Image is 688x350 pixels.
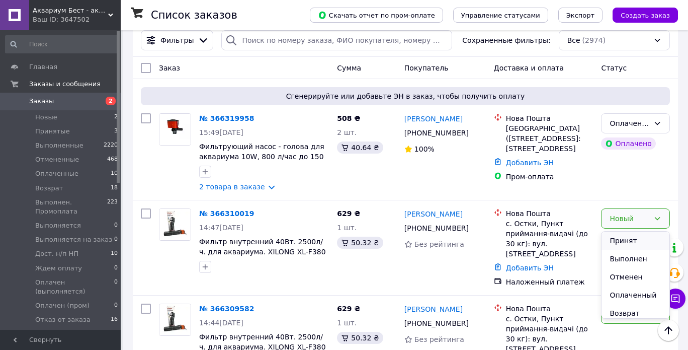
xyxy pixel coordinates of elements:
img: Фото товару [159,209,191,240]
button: Экспорт [558,8,603,23]
span: 3 [114,127,118,136]
span: 1 шт. [337,319,357,327]
span: Оплачен (пром) [35,301,90,310]
span: Заказы и сообщения [29,80,101,89]
a: Фото товару [159,113,191,146]
span: Выполняется [35,221,81,230]
span: Принятые [35,127,70,136]
span: Создать заказ [621,12,670,19]
li: Принят [601,232,669,250]
div: Нова Пошта [506,113,593,123]
span: Выполнен. Промоплата [35,198,107,216]
li: Возврат [601,304,669,322]
span: Фильтры [160,35,194,45]
span: Главная [29,62,57,72]
a: Фото товару [159,208,191,241]
a: Фильтрующий насос - голова для аквариума 10W, 800 л/час до 150 л. XILONG XL-060 [199,143,324,171]
a: Фото товару [159,304,191,336]
span: Сумма [337,64,361,72]
div: [GEOGRAPHIC_DATA] ([STREET_ADDRESS]: [STREET_ADDRESS] [506,123,593,154]
span: Заказы [29,97,54,106]
a: Создать заказ [603,11,678,19]
span: Скачать отчет по пром-оплате [318,11,435,20]
img: Фото товару [159,114,191,145]
span: 223 [107,198,118,216]
h1: Список заказов [151,9,237,21]
span: 629 ₴ [337,209,360,218]
span: Ждем оплату [35,264,82,273]
span: 14:44[DATE] [199,319,243,327]
span: Управление статусами [461,12,540,19]
span: Отказ от заказа [35,315,91,324]
span: Сохраненные фильтры: [462,35,550,45]
span: Без рейтинга [414,335,464,343]
div: Пром-оплата [506,172,593,182]
span: 100% [414,145,435,153]
span: Новые [35,113,57,122]
span: 2 шт. [337,128,357,136]
span: Выполненные [35,141,83,150]
div: Нова Пошта [506,208,593,219]
input: Поиск по номеру заказа, ФИО покупателя, номеру телефона, Email, номеру накладной [221,30,452,50]
span: 10 [111,249,118,258]
span: 1 шт. [337,224,357,232]
span: Доставка и оплата [494,64,564,72]
span: 0 [114,221,118,230]
span: 2 [114,113,118,122]
span: 14:47[DATE] [199,224,243,232]
div: Оплаченный [610,118,649,129]
span: 15:49[DATE] [199,128,243,136]
span: 2 [106,97,116,105]
span: [PHONE_NUMBER] [404,224,469,232]
span: [PHONE_NUMBER] [404,319,469,327]
span: 0 [114,264,118,273]
a: Добавить ЭН [506,264,554,272]
button: Наверх [658,320,679,341]
button: Чат с покупателем [665,289,685,309]
a: № 366309582 [199,305,254,313]
span: 508 ₴ [337,114,360,122]
span: Аквариум Бест - аквариумистика проверенная временем [33,6,108,15]
img: Фото товару [159,304,191,335]
div: Ваш ID: 3647502 [33,15,121,24]
div: Новый [610,213,649,224]
span: Все [567,35,580,45]
span: 0 [114,235,118,244]
button: Создать заказ [613,8,678,23]
span: Оплаченные [35,169,78,178]
span: Статус [601,64,627,72]
a: 2 товара в заказе [199,183,265,191]
div: 50.32 ₴ [337,332,383,344]
li: Выполнен [601,250,669,268]
a: № 366310019 [199,209,254,218]
span: Покупатель [404,64,449,72]
div: 40.64 ₴ [337,142,383,154]
div: 50.32 ₴ [337,237,383,249]
span: Экспорт [566,12,594,19]
a: [PERSON_NAME] [404,114,463,124]
span: 10 [111,169,118,178]
span: 2220 [104,141,118,150]
div: с. Остки, Пункт приймання-видачі (до 30 кг): вул. [STREET_ADDRESS] [506,219,593,259]
a: Фильтр внутренний 40Вт. 2500л/ч. для аквариума. XILONG XL-F380 [199,238,326,256]
span: Оплачен (выполняется) [35,278,114,296]
span: Сгенерируйте или добавьте ЭН в заказ, чтобы получить оплату [145,91,666,101]
span: (2974) [582,36,606,44]
span: 0 [114,278,118,296]
span: Выполняется на заказ [35,235,112,244]
div: Наложенный платеж [506,277,593,287]
a: № 366319958 [199,114,254,122]
span: [PHONE_NUMBER] [404,129,469,137]
span: 16 [111,315,118,324]
a: [PERSON_NAME] [404,304,463,314]
span: 0 [114,301,118,310]
a: Добавить ЭН [506,159,554,167]
span: 629 ₴ [337,305,360,313]
li: Отменен [601,268,669,286]
span: 18 [111,184,118,193]
div: Нова Пошта [506,304,593,314]
span: Заказ [159,64,180,72]
span: Отмененные [35,155,79,164]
